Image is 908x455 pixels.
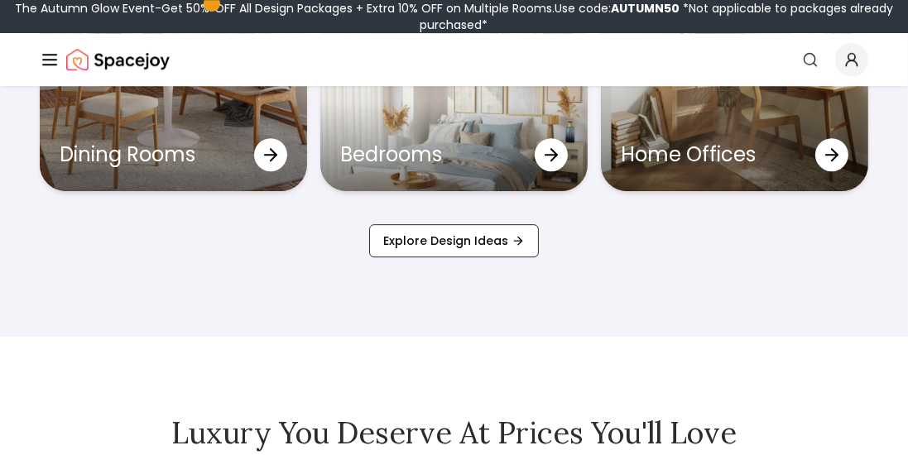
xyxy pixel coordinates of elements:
img: Spacejoy Logo [66,43,170,76]
a: Spacejoy [66,43,170,76]
a: Explore Design Ideas [369,224,539,257]
p: Dining Rooms [60,141,195,168]
h2: Luxury you deserve at prices you'll love [40,416,868,449]
nav: Global [40,33,868,86]
p: Bedrooms [340,141,442,168]
p: Home Offices [621,141,756,168]
a: BedroomsBedrooms [320,12,588,190]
